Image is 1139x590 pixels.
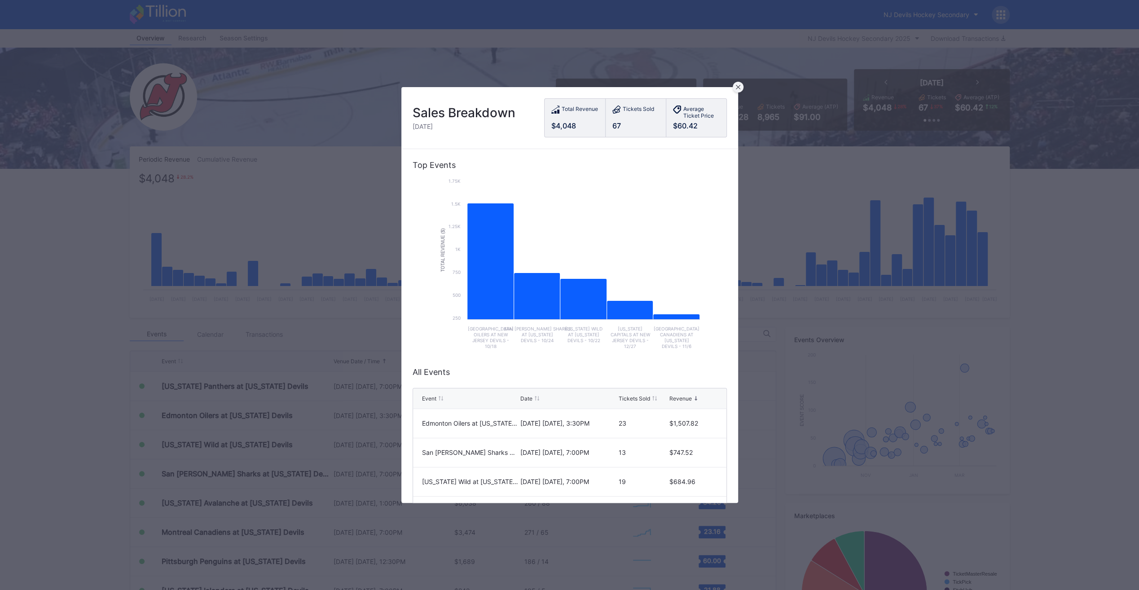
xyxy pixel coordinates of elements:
[520,449,616,456] div: [DATE] [DATE], 7:00PM
[669,449,717,456] div: $747.52
[422,419,518,427] div: Edmonton Oilers at [US_STATE] Devils
[467,326,513,349] text: [GEOGRAPHIC_DATA] Oilers at New Jersey Devils - 10/18
[669,395,691,402] div: Revenue
[451,201,461,207] text: 1.5k
[520,395,532,402] div: Date
[453,315,461,321] text: 250
[449,178,461,184] text: 1.75k
[413,160,727,170] div: Top Events
[673,121,720,130] div: $60.42
[503,326,570,343] text: San [PERSON_NAME] Sharks at [US_STATE] Devils - 10/24
[669,419,717,427] div: $1,507.82
[610,326,650,349] text: [US_STATE] Capitals at New Jersey Devils - 12/27
[422,449,518,456] div: San [PERSON_NAME] Sharks at [US_STATE] Devils
[440,228,445,272] text: Total Revenue ($)
[413,123,515,130] div: [DATE]
[520,478,616,485] div: [DATE] [DATE], 7:00PM
[520,419,616,427] div: [DATE] [DATE], 3:30PM
[453,269,461,275] text: 750
[453,292,461,298] text: 500
[619,395,650,402] div: Tickets Sold
[683,106,720,119] div: Average Ticket Price
[413,367,727,377] div: All Events
[562,106,598,115] div: Total Revenue
[435,176,704,356] svg: Chart title
[422,478,518,485] div: [US_STATE] Wild at [US_STATE] Devils
[455,247,461,252] text: 1k
[669,478,717,485] div: $684.96
[654,326,699,349] text: [GEOGRAPHIC_DATA] Canadiens at [US_STATE] Devils - 11/6
[413,105,515,120] div: Sales Breakdown
[619,449,667,456] div: 13
[422,395,436,402] div: Event
[623,106,654,115] div: Tickets Sold
[612,121,659,130] div: 67
[565,326,602,343] text: [US_STATE] Wild at [US_STATE] Devils - 10/22
[619,478,667,485] div: 19
[619,419,667,427] div: 23
[449,224,461,229] text: 1.25k
[551,121,598,130] div: $4,048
